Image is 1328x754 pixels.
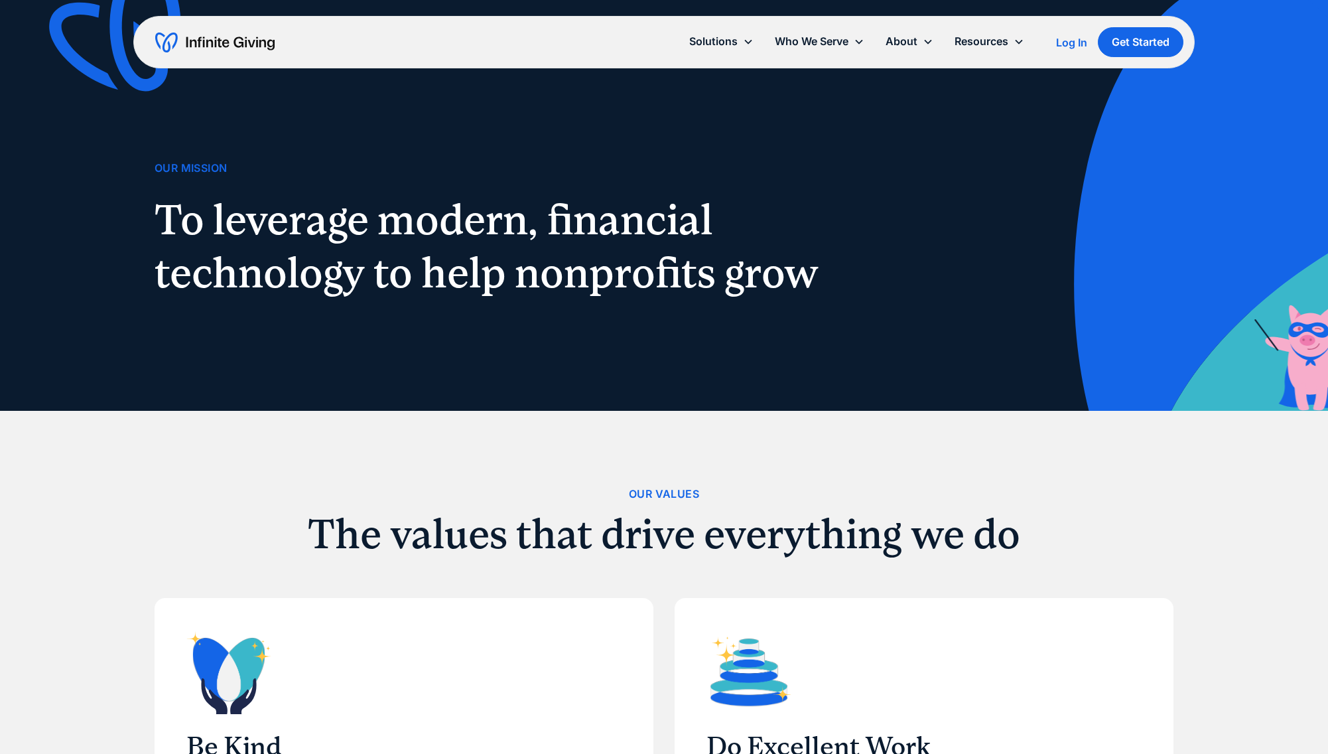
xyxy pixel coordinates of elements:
[1056,37,1087,48] div: Log In
[1098,27,1183,57] a: Get Started
[775,33,848,50] div: Who We Serve
[155,514,1173,555] h2: The values that drive everything we do
[155,159,227,177] div: Our Mission
[1056,35,1087,50] a: Log In
[764,27,875,56] div: Who We Serve
[955,33,1008,50] div: Resources
[944,27,1035,56] div: Resources
[679,27,764,56] div: Solutions
[886,33,917,50] div: About
[689,33,738,50] div: Solutions
[155,193,834,299] h1: To leverage modern, financial technology to help nonprofits grow
[155,32,275,53] a: home
[629,485,699,503] div: Our Values
[875,27,944,56] div: About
